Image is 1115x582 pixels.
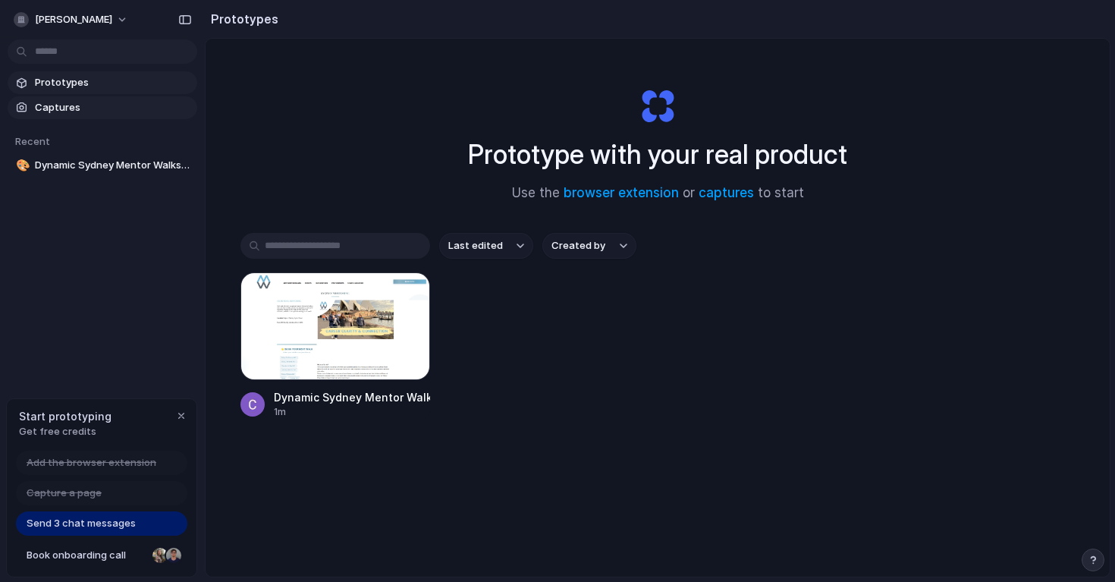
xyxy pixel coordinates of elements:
[16,543,187,568] a: Book onboarding call
[19,424,111,439] span: Get free credits
[699,185,754,200] a: captures
[564,185,679,200] a: browser extension
[240,272,430,419] a: Dynamic Sydney Mentor Walks PageDynamic Sydney Mentor Walks Page1m
[468,134,847,175] h1: Prototype with your real product
[542,233,636,259] button: Created by
[15,135,50,147] span: Recent
[8,8,136,32] button: [PERSON_NAME]
[151,546,169,565] div: Nicole Kubica
[35,75,191,90] span: Prototypes
[439,233,533,259] button: Last edited
[8,96,197,119] a: Captures
[8,71,197,94] a: Prototypes
[8,154,197,177] a: 🎨Dynamic Sydney Mentor Walks Page
[165,546,183,565] div: Christian Iacullo
[16,157,27,175] div: 🎨
[27,548,146,563] span: Book onboarding call
[448,238,503,253] span: Last edited
[512,184,804,203] span: Use the or to start
[19,408,111,424] span: Start prototyping
[35,12,112,27] span: [PERSON_NAME]
[27,486,102,501] span: Capture a page
[14,158,29,173] button: 🎨
[205,10,278,28] h2: Prototypes
[27,516,136,531] span: Send 3 chat messages
[35,158,191,173] span: Dynamic Sydney Mentor Walks Page
[274,405,430,419] div: 1m
[27,455,156,470] span: Add the browser extension
[551,238,605,253] span: Created by
[35,100,191,115] span: Captures
[274,389,430,405] div: Dynamic Sydney Mentor Walks Page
